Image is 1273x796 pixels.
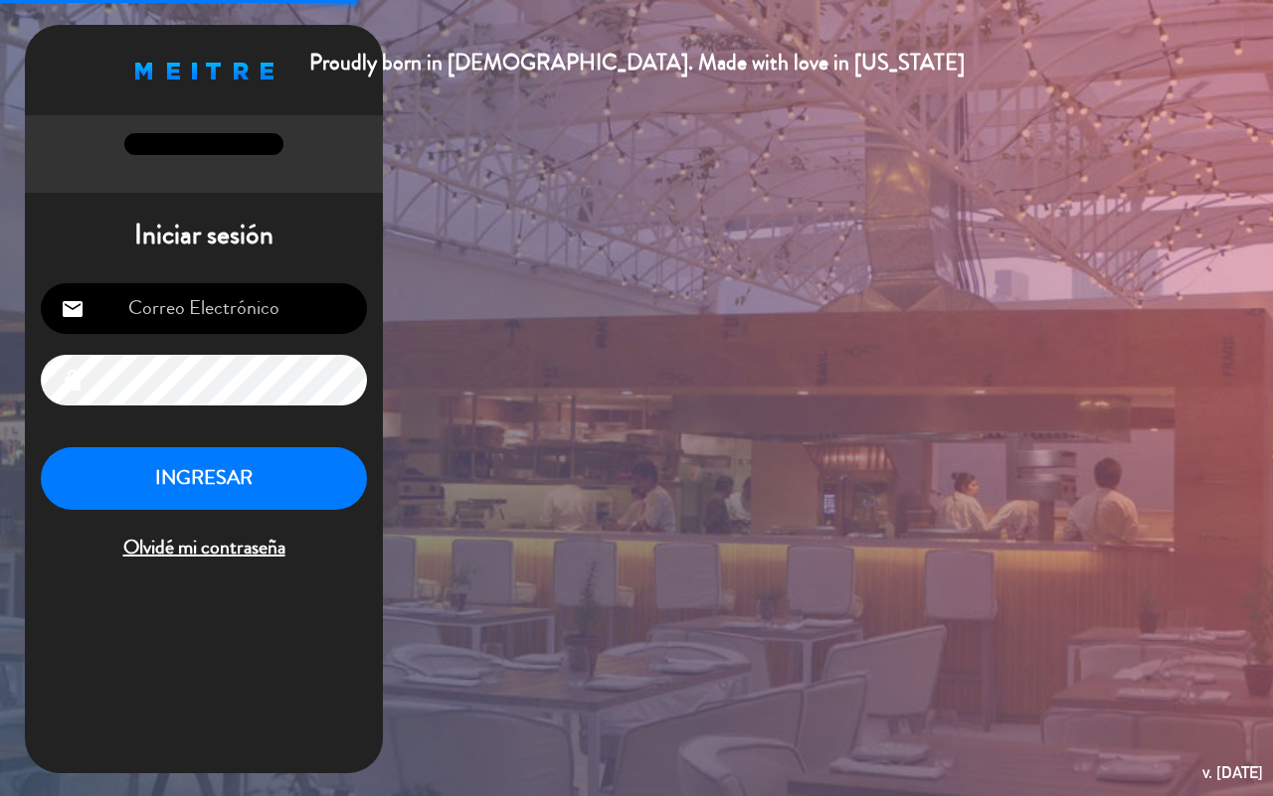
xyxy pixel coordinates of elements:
[41,283,367,334] input: Correo Electrónico
[41,447,367,510] button: INGRESAR
[25,219,383,252] h1: Iniciar sesión
[41,532,367,564] span: Olvidé mi contraseña
[61,297,85,321] i: email
[61,369,85,393] i: lock
[1202,759,1263,786] div: v. [DATE]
